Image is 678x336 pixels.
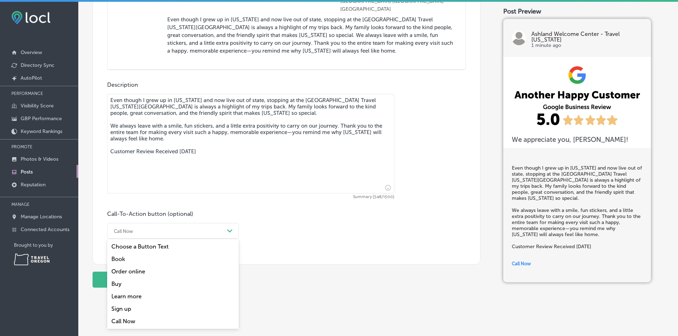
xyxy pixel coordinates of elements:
p: Reputation [21,182,46,188]
span: Call Now [512,261,531,266]
p: Ashland Welcome Center - Travel [US_STATE] [531,31,642,43]
textarea: Even though I grew up in [US_STATE] and now live out of state, stopping at the [GEOGRAPHIC_DATA] ... [107,94,394,193]
p: Brought to you by [14,242,78,248]
div: Learn more [107,290,239,303]
p: Connected Accounts [21,226,69,233]
span: Summary (548/1500) [107,195,394,199]
p: Posts [21,169,33,175]
img: logo [512,31,526,45]
p: AutoPilot [21,75,42,81]
p: Overview [21,49,42,55]
p: Keyword Rankings [21,128,62,134]
div: Book [107,253,239,265]
img: fda3e92497d09a02dc62c9cd864e3231.png [11,11,51,24]
div: Choose a Button Text [107,240,239,253]
h5: Even though I grew up in [US_STATE] and now live out of state, stopping at the [GEOGRAPHIC_DATA] ... [512,165,642,250]
p: GBP Performance [21,116,62,122]
h3: We appreciate you, [PERSON_NAME] ! [512,135,642,144]
img: Travel Oregon [14,254,49,265]
div: Call Now [107,315,239,327]
span: Insert emoji [382,183,391,192]
label: Description [107,81,138,88]
div: Sign up [107,303,239,315]
div: Order online [107,265,239,278]
p: Photos & Videos [21,156,58,162]
p: Directory Sync [21,62,54,68]
div: Buy [107,278,239,290]
label: Call-To-Action button (optional) [107,210,193,217]
blockquote: Even though I grew up in [US_STATE] and now live out of state, stopping at the [GEOGRAPHIC_DATA] ... [167,16,454,55]
p: 1 minute ago [531,43,642,48]
p: Visibility Score [21,103,54,109]
div: Call Now [114,228,133,234]
button: Update [93,272,149,288]
p: Manage Locations [21,214,62,220]
div: Post Preview [503,7,664,15]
